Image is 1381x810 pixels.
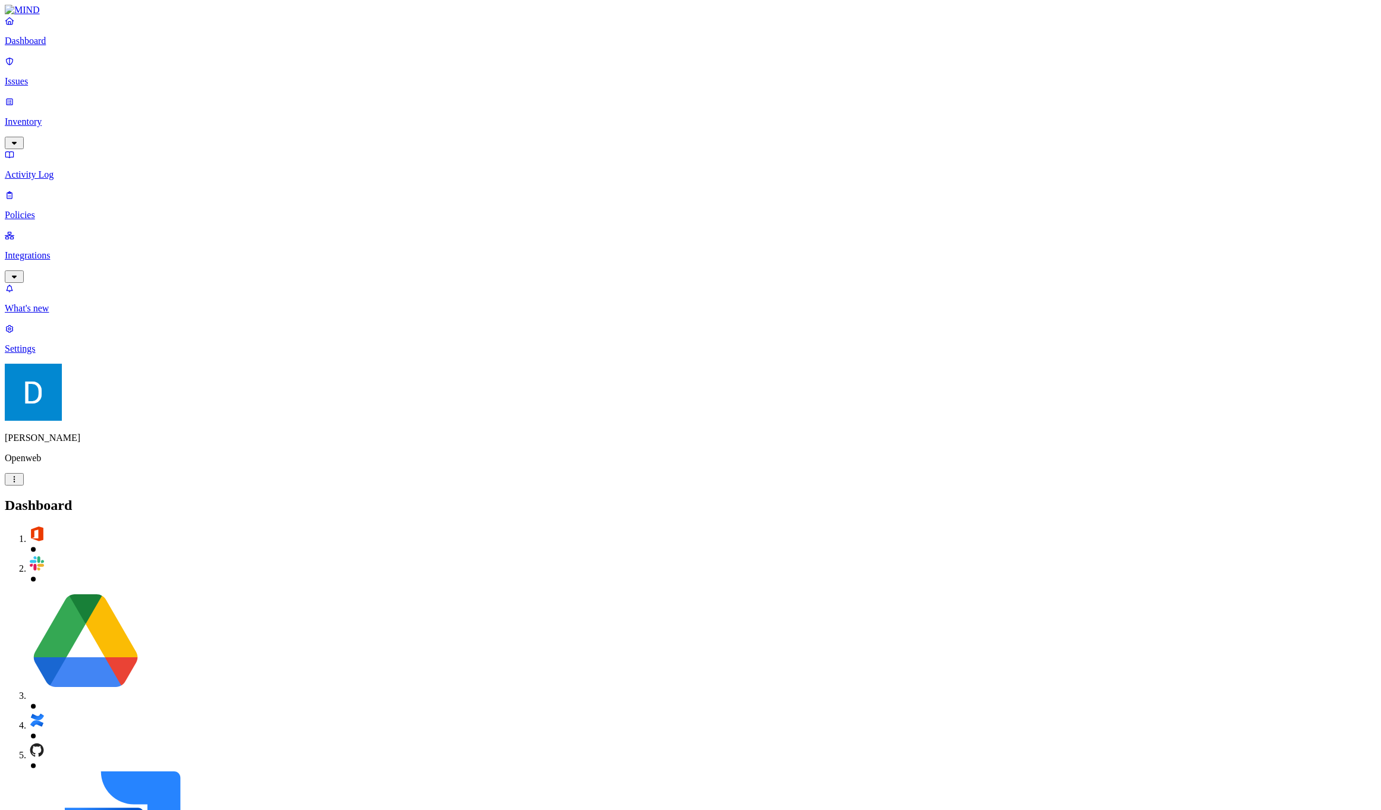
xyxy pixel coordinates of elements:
h2: Dashboard [5,497,1376,513]
p: What's new [5,303,1376,314]
a: MIND [5,5,1376,15]
a: Settings [5,323,1376,354]
p: Dashboard [5,36,1376,46]
a: Activity Log [5,149,1376,180]
img: svg%3e [29,742,45,758]
a: What's new [5,283,1376,314]
p: Openweb [5,453,1376,464]
a: Inventory [5,96,1376,147]
a: Policies [5,190,1376,220]
p: Integrations [5,250,1376,261]
a: Issues [5,56,1376,87]
img: MIND [5,5,40,15]
img: svg%3e [29,555,45,572]
p: [PERSON_NAME] [5,433,1376,443]
a: Integrations [5,230,1376,281]
p: Issues [5,76,1376,87]
img: svg%3e [29,585,143,699]
p: Policies [5,210,1376,220]
p: Settings [5,343,1376,354]
p: Inventory [5,116,1376,127]
img: Daniel Golshani [5,364,62,421]
img: svg%3e [29,525,45,542]
img: svg%3e [29,712,45,729]
p: Activity Log [5,169,1376,180]
a: Dashboard [5,15,1376,46]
